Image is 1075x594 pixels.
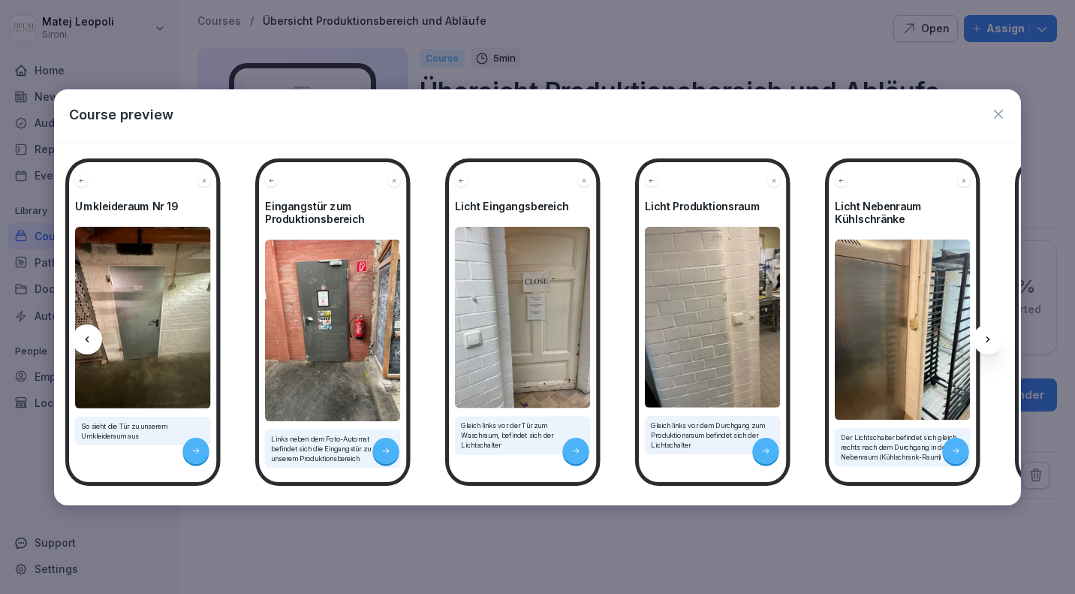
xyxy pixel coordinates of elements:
h4: Licht Nebenraum Kühlschränke [835,200,971,225]
p: Links neben dem Foto-Automat befindet sich die Eingangstür zu unserem Produktionsbereich [271,434,395,463]
p: Course preview [69,104,173,125]
h4: Licht Eingangsbereich [455,200,591,213]
h4: Umkleideraum Nr 19 [75,200,211,213]
h4: Licht Produktionsraum [645,200,781,213]
img: Image and Text preview image [455,227,591,408]
img: Image and Text preview image [645,227,781,408]
img: Image and Text preview image [265,240,401,421]
h4: Eingangstür zum Produktionsbereich [265,200,401,225]
img: Image and Text preview image [835,240,971,421]
p: So sieht die Tür zu unserem Umkleideraum aus [81,421,205,440]
p: Gleich links vor der Tür zum Waschraum, befindet sich der Lichtschalter [461,421,585,450]
p: Gleich links vor dem Durchgang zum Produktionsraum befindet sich der Lichtschalter [651,421,775,450]
img: Image and Text preview image [75,227,211,409]
p: Der Lichtschalter befindet sich gleich rechts nach dem Durchgang in den Nebenraum (Kühlschrank-Raum) [841,433,965,462]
